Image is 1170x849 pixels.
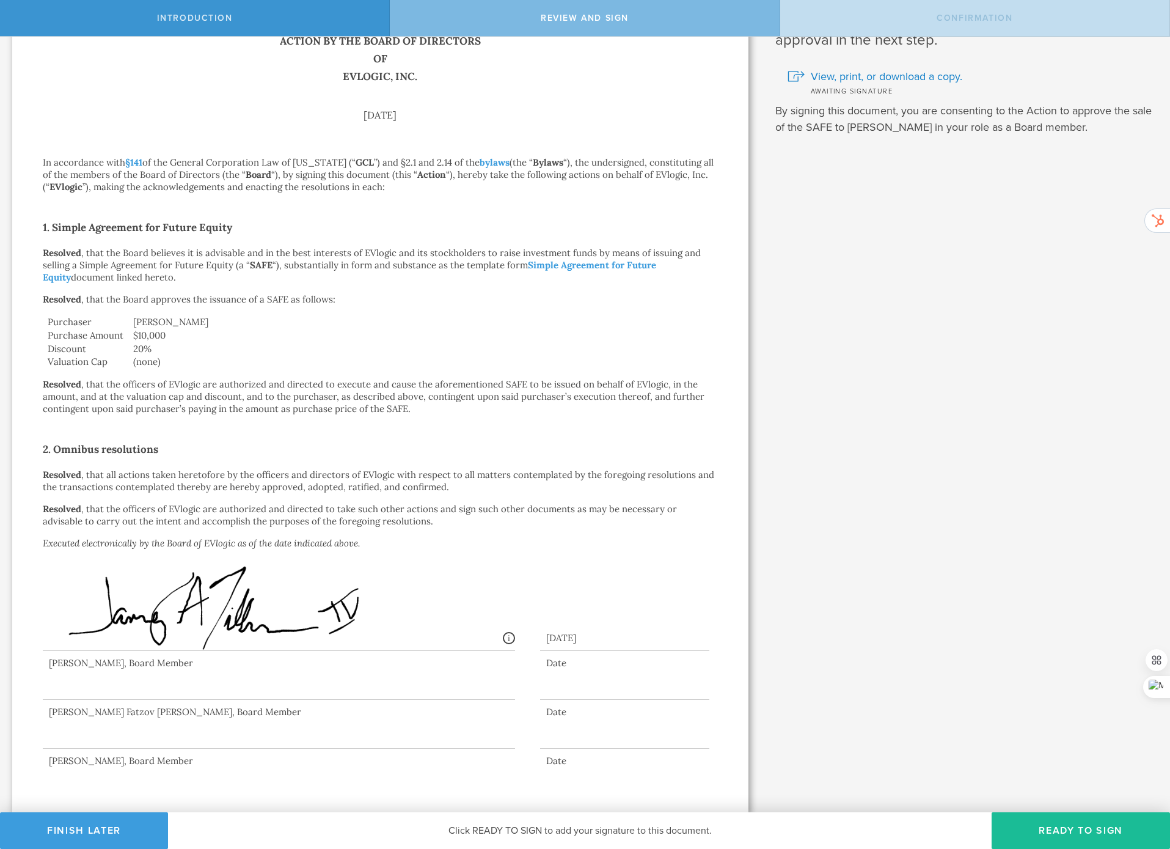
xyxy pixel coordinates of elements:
[43,32,718,86] h1: Action by the Board of Directors of EVlogic, Inc.
[775,103,1152,136] p: By signing this document, you are consenting to the Action to approve the sale of the SAFE to [PE...
[43,218,718,237] h2: 1. Simple Agreement for Future Equity
[250,259,272,271] strong: SAFE
[43,293,81,305] strong: Resolved
[43,469,718,493] p: , that all actions taken heretofore by the officers and directors of EVlogic with respect to all ...
[49,565,371,653] img: wNeEz5epIkzpgAAAABJRU5ErkJggg==
[43,315,128,329] td: Purchaser
[43,259,656,283] a: Simple Agreement for Future Equity
[43,293,718,306] p: , that the Board approves the issuance of a SAFE as follows:
[43,329,128,342] td: Purchase Amount
[49,181,82,193] strong: EVlogic
[43,439,718,459] h2: 2. Omnibus resolutions
[43,503,81,515] strong: Resolved
[43,755,515,767] div: [PERSON_NAME], Board Member
[246,169,271,180] strong: Board
[43,537,360,549] em: Executed electronically by the Board of EVlogic as of the date indicated above.
[533,156,563,168] strong: Bylaws
[43,355,128,369] td: Valuation Cap
[788,84,1152,97] div: Awaiting signature
[128,315,718,329] td: [PERSON_NAME]
[811,68,962,84] span: View, print, or download a copy.
[168,812,992,849] div: Click READY TO SIGN to add your signature to this document.
[43,156,718,193] p: In accordance with of the General Corporation Law of [US_STATE] (“ ”) and §2.1 and 2.14 of the (t...
[157,13,233,23] span: Introduction
[541,13,629,23] span: Review and Sign
[540,755,709,767] div: Date
[128,342,718,356] td: 20%
[43,469,81,480] strong: Resolved
[43,503,718,527] p: , that the officers of EVlogic are authorized and directed to take such other actions and sign su...
[43,378,718,415] p: , that the officers of EVlogic are authorized and directed to execute and cause the aforementione...
[43,378,81,390] strong: Resolved
[43,342,128,356] td: Discount
[992,812,1170,849] button: Ready to Sign
[937,13,1012,23] span: Confirmation
[43,247,718,284] p: , that the Board believes it is advisable and in the best interests of EVlogic and its stockholde...
[43,110,718,120] div: [DATE]
[125,156,142,168] a: §141
[128,329,718,342] td: $10,000
[417,169,446,180] strong: Action
[43,247,81,259] strong: Resolved
[480,156,510,168] a: bylaws
[356,156,374,168] strong: GCL
[540,620,709,651] div: [DATE]
[128,355,718,369] td: (none)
